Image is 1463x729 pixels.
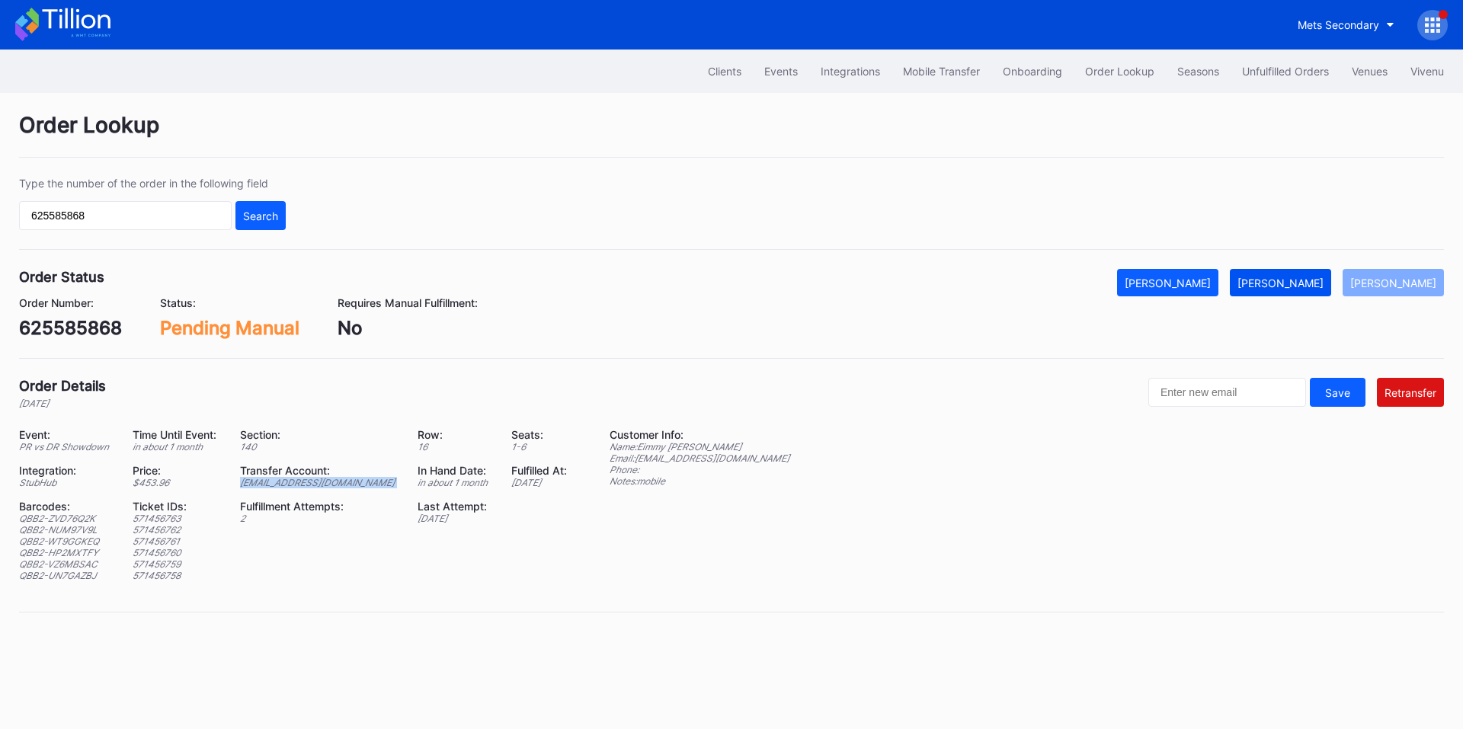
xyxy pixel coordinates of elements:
[903,65,980,78] div: Mobile Transfer
[1125,277,1211,289] div: [PERSON_NAME]
[1352,65,1388,78] div: Venues
[133,547,221,558] div: 571456760
[511,441,571,452] div: 1 - 6
[1003,65,1062,78] div: Onboarding
[1385,386,1436,399] div: Retransfer
[133,428,221,441] div: Time Until Event:
[19,547,114,558] div: QBB2-HP2MXTFY
[696,57,753,85] button: Clients
[753,57,809,85] button: Events
[418,428,492,441] div: Row:
[418,464,492,477] div: In Hand Date:
[610,464,789,475] div: Phone:
[133,477,221,488] div: $ 453.96
[511,477,571,488] div: [DATE]
[240,513,399,524] div: 2
[240,500,399,513] div: Fulfillment Attempts:
[19,464,114,477] div: Integration:
[1074,57,1166,85] button: Order Lookup
[610,452,789,464] div: Email: [EMAIL_ADDRESS][DOMAIN_NAME]
[19,269,104,285] div: Order Status
[235,201,286,230] button: Search
[1340,57,1399,85] button: Venues
[1325,386,1350,399] div: Save
[1286,11,1406,39] button: Mets Secondary
[133,524,221,536] div: 571456762
[19,398,106,409] div: [DATE]
[133,570,221,581] div: 571456758
[511,428,571,441] div: Seats:
[19,317,122,339] div: 625585868
[1237,277,1324,289] div: [PERSON_NAME]
[418,441,492,452] div: 16
[1399,57,1455,85] button: Vivenu
[1350,277,1436,289] div: [PERSON_NAME]
[610,475,789,487] div: Notes: mobile
[19,513,114,524] div: QBB2-ZVD76Q2K
[160,296,299,309] div: Status:
[1230,269,1331,296] button: [PERSON_NAME]
[1310,378,1365,407] button: Save
[240,464,399,477] div: Transfer Account:
[1231,57,1340,85] button: Unfulfilled Orders
[240,428,399,441] div: Section:
[19,296,122,309] div: Order Number:
[19,177,286,190] div: Type the number of the order in the following field
[240,477,399,488] div: [EMAIL_ADDRESS][DOMAIN_NAME]
[338,296,478,309] div: Requires Manual Fulfillment:
[19,570,114,581] div: QBB2-UN7GAZBJ
[1377,378,1444,407] button: Retransfer
[418,513,492,524] div: [DATE]
[19,536,114,547] div: QBB2-WT9GGKEQ
[19,441,114,452] div: PR vs DR Showdown
[240,441,399,452] div: 140
[19,558,114,570] div: QBB2-VZ6MBSAC
[160,317,299,339] div: Pending Manual
[418,477,492,488] div: in about 1 month
[19,477,114,488] div: StubHub
[809,57,892,85] button: Integrations
[511,464,571,477] div: Fulfilled At:
[1242,65,1329,78] div: Unfulfilled Orders
[133,500,221,513] div: Ticket IDs:
[764,65,798,78] div: Events
[133,513,221,524] div: 571456763
[1085,65,1154,78] div: Order Lookup
[991,57,1074,85] button: Onboarding
[133,441,221,452] div: in about 1 month
[610,428,789,441] div: Customer Info:
[19,201,232,230] input: GT59662
[1148,378,1306,407] input: Enter new email
[133,536,221,547] div: 571456761
[1166,57,1231,85] button: Seasons
[1177,65,1219,78] div: Seasons
[243,209,278,222] div: Search
[1117,269,1218,296] button: [PERSON_NAME]
[610,441,789,452] div: Name: Eimmy [PERSON_NAME]
[418,500,492,513] div: Last Attempt:
[1410,65,1444,78] div: Vivenu
[133,464,221,477] div: Price:
[708,65,741,78] div: Clients
[821,65,880,78] div: Integrations
[19,378,106,394] div: Order Details
[19,428,114,441] div: Event:
[338,317,478,339] div: No
[1343,269,1444,296] button: [PERSON_NAME]
[19,500,114,513] div: Barcodes:
[19,112,1444,158] div: Order Lookup
[133,558,221,570] div: 571456759
[19,524,114,536] div: QBB2-NUM97V9L
[1298,18,1379,31] div: Mets Secondary
[892,57,991,85] button: Mobile Transfer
